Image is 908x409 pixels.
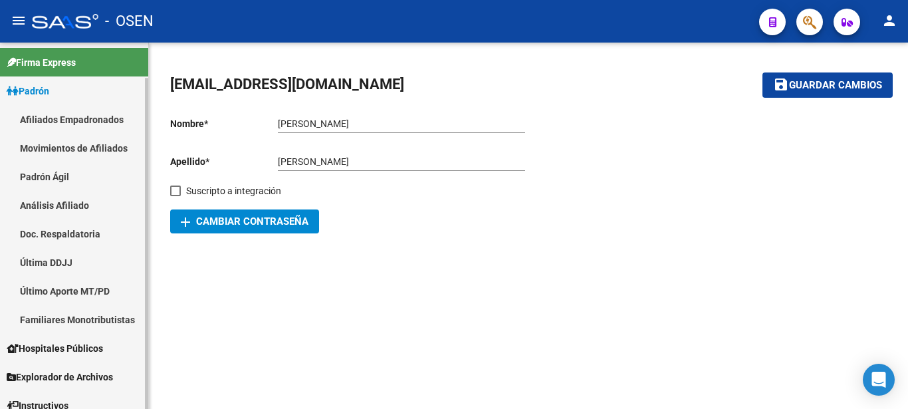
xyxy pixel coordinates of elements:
[181,215,308,227] span: Cambiar Contraseña
[789,80,882,92] span: Guardar cambios
[881,13,897,29] mat-icon: person
[7,370,113,384] span: Explorador de Archivos
[773,76,789,92] mat-icon: save
[7,84,49,98] span: Padrón
[170,154,278,169] p: Apellido
[105,7,154,36] span: - OSEN
[11,13,27,29] mat-icon: menu
[7,341,103,356] span: Hospitales Públicos
[7,55,76,70] span: Firma Express
[863,364,895,396] div: Open Intercom Messenger
[170,209,319,233] button: Cambiar Contraseña
[177,214,193,230] mat-icon: add
[170,116,278,131] p: Nombre
[186,183,281,199] span: Suscripto a integración
[170,76,404,92] span: [EMAIL_ADDRESS][DOMAIN_NAME]
[762,72,893,97] button: Guardar cambios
